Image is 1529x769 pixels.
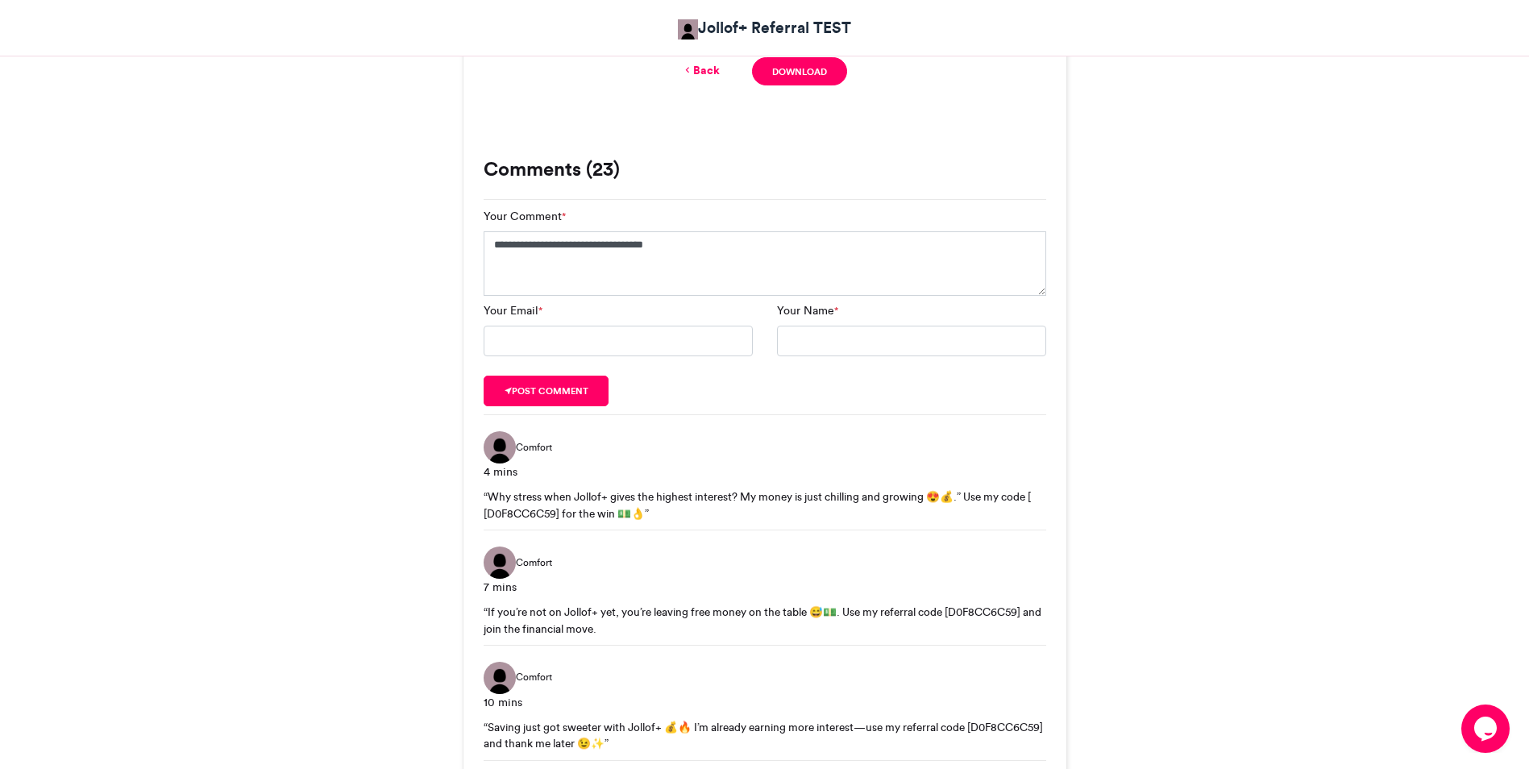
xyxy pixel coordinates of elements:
[484,431,516,463] img: Comfort
[484,547,516,579] img: Comfort
[678,16,851,39] a: Jollof+ Referral TEST
[484,488,1046,522] div: “Why stress when Jollof+ gives the highest interest? My money is just chilling and growing 😍💰.” U...
[484,604,1046,637] div: “If you’re not on Jollof+ yet, you’re leaving free money on the table 😅💵. Use my referral code [D...
[678,19,698,39] img: Jollof+ Referral TEST
[484,302,542,319] label: Your Email
[516,670,552,684] span: Comfort
[752,57,846,85] a: Download
[516,555,552,570] span: Comfort
[484,694,1046,711] div: 10 mins
[516,440,552,455] span: Comfort
[484,463,1046,480] div: 4 mins
[682,62,720,79] a: Back
[484,208,566,225] label: Your Comment
[484,160,1046,179] h3: Comments (23)
[777,302,838,319] label: Your Name
[484,719,1046,752] div: “Saving just got sweeter with Jollof+ 💰🔥 I’m already earning more interest—use my referral code [...
[484,579,1046,596] div: 7 mins
[484,376,609,406] button: Post comment
[1461,705,1513,753] iframe: chat widget
[484,662,516,694] img: Comfort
